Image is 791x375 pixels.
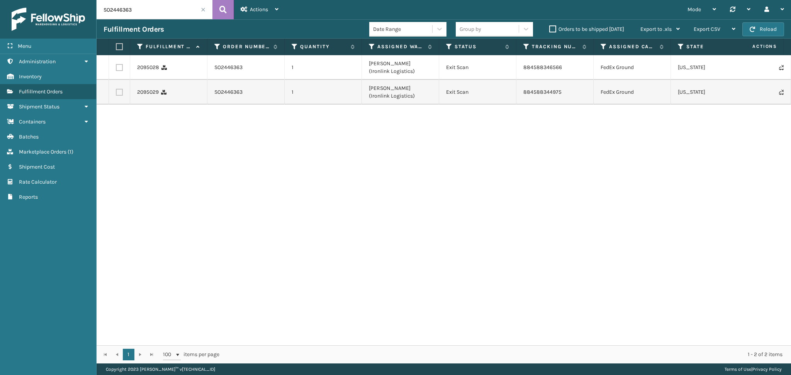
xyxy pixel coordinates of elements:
[686,43,733,50] label: State
[106,363,215,375] p: Copyright 2023 [PERSON_NAME]™ v [TECHNICAL_ID]
[19,133,39,140] span: Batches
[137,88,159,96] a: 2095029
[752,367,782,372] a: Privacy Policy
[19,194,38,200] span: Reports
[373,25,433,33] div: Date Range
[640,26,672,32] span: Export to .xls
[779,90,784,95] i: Never Shipped
[439,55,516,80] td: Exit Scan
[362,80,439,105] td: [PERSON_NAME] (Ironlink Logistics)
[230,351,783,358] div: 1 - 2 of 2 items
[285,80,362,105] td: 1
[214,64,243,71] a: SO2446363
[728,40,782,53] span: Actions
[104,25,164,34] h3: Fulfillment Orders
[285,55,362,80] td: 1
[19,149,66,155] span: Marketplace Orders
[250,6,268,13] span: Actions
[163,349,219,360] span: items per page
[18,43,31,49] span: Menu
[725,367,751,372] a: Terms of Use
[377,43,424,50] label: Assigned Warehouse
[671,55,748,80] td: [US_STATE]
[687,6,701,13] span: Mode
[594,80,671,105] td: FedEx Ground
[779,65,784,70] i: Never Shipped
[68,149,73,155] span: ( 1 )
[694,26,720,32] span: Export CSV
[549,26,624,32] label: Orders to be shipped [DATE]
[19,118,46,125] span: Containers
[214,88,243,96] a: SO2446363
[460,25,481,33] div: Group by
[223,43,270,50] label: Order Number
[19,103,59,110] span: Shipment Status
[19,58,56,65] span: Administration
[12,8,85,31] img: logo
[300,43,347,50] label: Quantity
[671,80,748,105] td: [US_STATE]
[163,351,175,358] span: 100
[609,43,656,50] label: Assigned Carrier Service
[594,55,671,80] td: FedEx Ground
[523,89,562,95] a: 884588344975
[523,64,562,71] a: 884588346566
[439,80,516,105] td: Exit Scan
[742,22,784,36] button: Reload
[146,43,192,50] label: Fulfillment Order Id
[362,55,439,80] td: [PERSON_NAME] (Ironlink Logistics)
[19,73,42,80] span: Inventory
[19,88,63,95] span: Fulfillment Orders
[19,179,57,185] span: Rate Calculator
[123,349,134,360] a: 1
[19,164,55,170] span: Shipment Cost
[137,64,159,71] a: 2095028
[725,363,782,375] div: |
[455,43,501,50] label: Status
[532,43,579,50] label: Tracking Number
